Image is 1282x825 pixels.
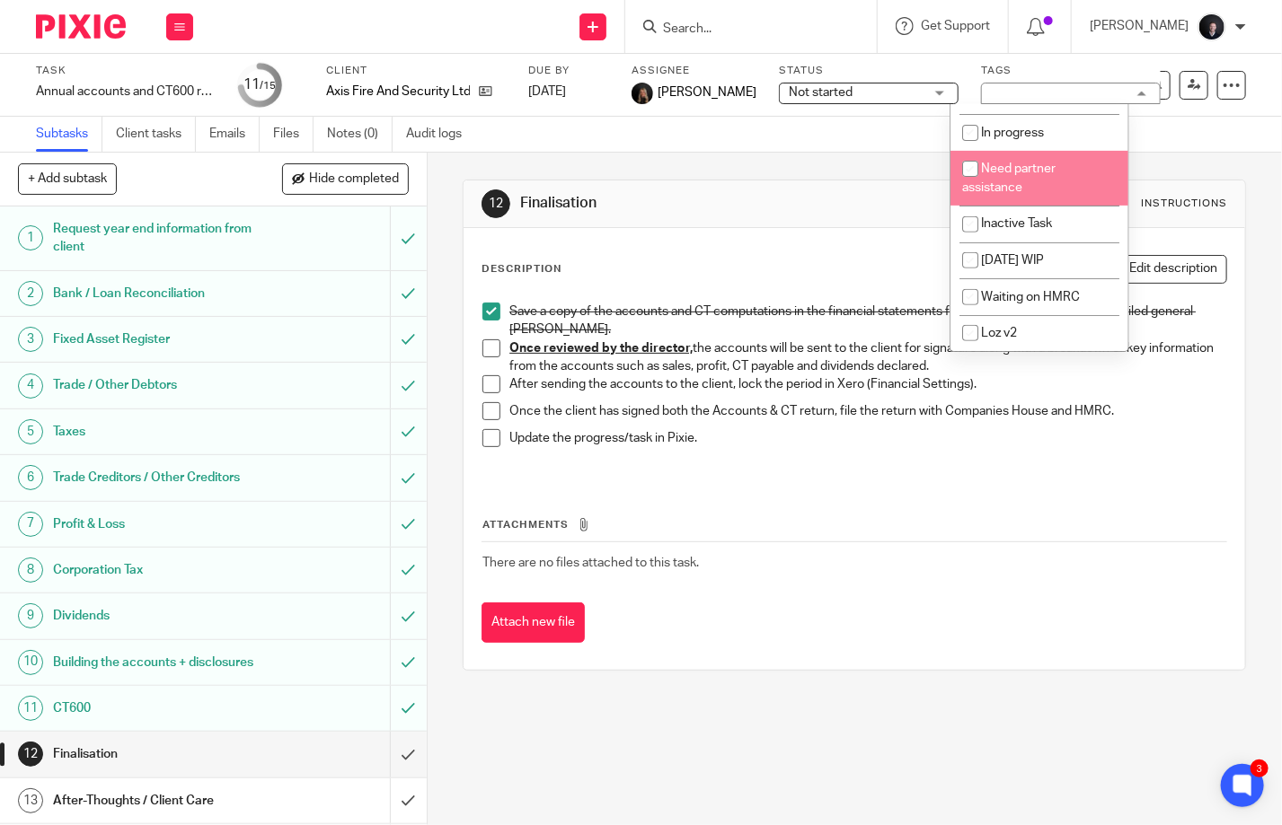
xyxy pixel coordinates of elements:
[981,127,1044,139] span: In progress
[632,83,653,104] img: 455A9867.jpg
[509,375,1226,393] p: After sending the accounts to the client, lock the period in Xero (Financial Settings).
[482,262,561,276] p: Description
[632,64,756,78] label: Assignee
[520,194,893,213] h1: Finalisation
[36,117,102,152] a: Subtasks
[53,372,266,399] h1: Trade / Other Debtors
[406,117,475,152] a: Audit logs
[981,64,1161,78] label: Tags
[36,64,216,78] label: Task
[18,373,43,399] div: 4
[921,20,990,32] span: Get Support
[260,81,276,91] small: /15
[981,254,1044,267] span: [DATE] WIP
[36,14,126,39] img: Pixie
[1101,255,1227,284] button: Edit description
[18,650,43,675] div: 10
[116,117,196,152] a: Client tasks
[482,189,510,218] div: 12
[509,303,1226,339] p: Save a copy of the accounts and CT computations in the financial statements folder along with the...
[509,342,693,355] u: Once reviewed by the director,
[981,217,1052,230] span: Inactive Task
[1198,13,1226,41] img: 455A2509.jpg
[53,649,266,676] h1: Building the accounts + disclosures
[53,511,266,538] h1: Profit & Loss
[53,326,266,353] h1: Fixed Asset Register
[981,327,1017,339] span: Loz v2
[18,603,43,628] div: 9
[18,742,43,767] div: 12
[509,402,1226,420] p: Once the client has signed both the Accounts & CT return, file the return with Companies House an...
[1251,759,1269,777] div: 3
[658,83,756,101] span: [PERSON_NAME]
[273,117,314,152] a: Files
[18,696,43,721] div: 11
[509,429,1226,447] p: Update the progress/task in Pixie.
[18,327,43,352] div: 3
[18,281,43,306] div: 2
[18,465,43,490] div: 6
[309,172,399,187] span: Hide completed
[18,512,43,537] div: 7
[53,215,266,261] h1: Request year end information from client
[53,741,266,768] h1: Finalisation
[18,163,117,194] button: + Add subtask
[18,225,43,250] div: 1
[18,419,43,444] div: 5
[482,520,569,530] span: Attachments
[53,787,266,814] h1: After-Thoughts / Client Care
[18,788,43,813] div: 13
[962,162,1056,194] span: Need partner assistance
[53,557,266,584] h1: Corporation Tax
[1090,17,1189,35] p: [PERSON_NAME]
[53,418,266,445] h1: Taxes
[789,86,853,99] span: Not started
[53,280,266,307] h1: Bank / Loan Reconciliation
[18,557,43,583] div: 8
[661,22,823,38] input: Search
[327,117,393,152] a: Notes (0)
[53,695,266,722] h1: CT600
[243,75,276,95] div: 11
[53,464,266,491] h1: Trade Creditors / Other Creditors
[326,64,506,78] label: Client
[482,557,699,569] span: There are no files attached to this task.
[209,117,260,152] a: Emails
[53,602,266,629] h1: Dividends
[1141,197,1227,211] div: Instructions
[509,339,1226,376] p: the accounts will be sent to the client for signature along with a breakdown of key information f...
[528,64,609,78] label: Due by
[528,85,566,98] span: [DATE]
[326,83,470,101] p: Axis Fire And Security Ltd
[36,83,216,101] div: Annual accounts and CT600 return
[482,602,585,643] button: Attach new file
[779,64,959,78] label: Status
[981,291,1080,303] span: Waiting on HMRC
[282,163,409,194] button: Hide completed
